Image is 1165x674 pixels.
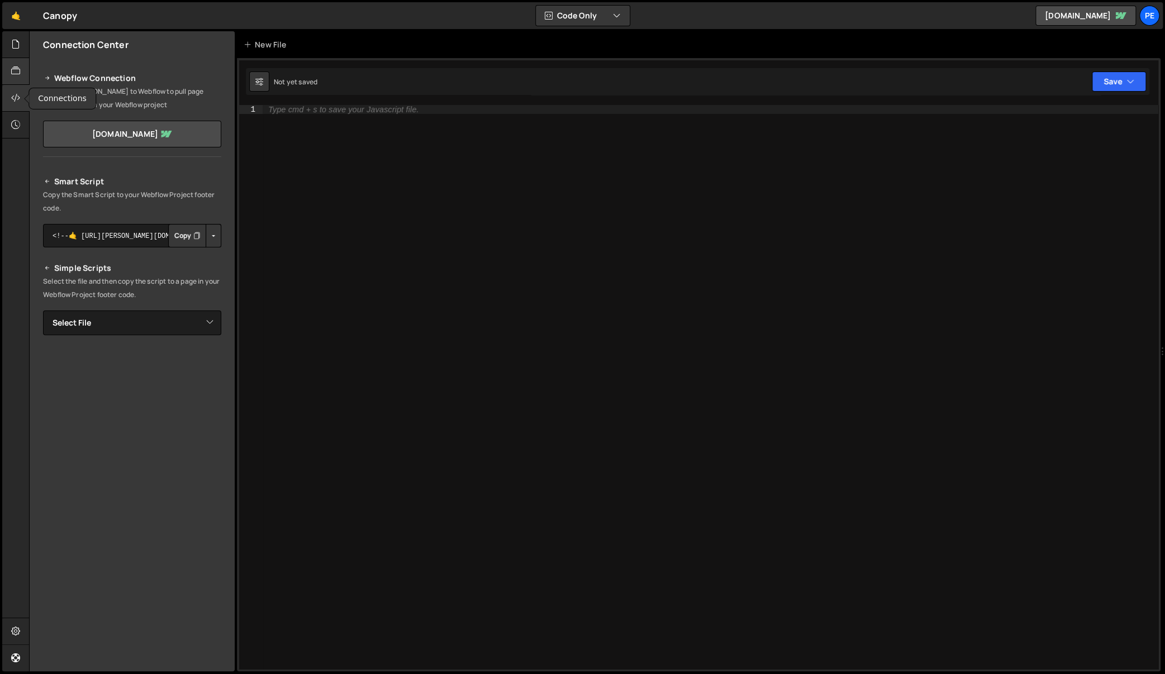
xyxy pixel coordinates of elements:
h2: Smart Script [43,175,221,188]
iframe: YouTube video player [43,353,222,454]
button: Code Only [536,6,630,26]
a: [DOMAIN_NAME] [1035,6,1136,26]
div: Connections [29,88,96,109]
a: Pe [1139,6,1159,26]
h2: Webflow Connection [43,71,221,85]
p: Copy the Smart Script to your Webflow Project footer code. [43,188,221,215]
h2: Connection Center [43,39,129,51]
h2: Simple Scripts [43,261,221,275]
a: [DOMAIN_NAME] [43,121,221,147]
iframe: YouTube video player [43,461,222,562]
p: Select the file and then copy the script to a page in your Webflow Project footer code. [43,275,221,302]
p: Connect [PERSON_NAME] to Webflow to pull page information from your Webflow project [43,85,221,112]
div: Not yet saved [274,77,317,87]
div: Type cmd + s to save your Javascript file. [268,106,419,114]
button: Save [1092,71,1146,92]
div: Button group with nested dropdown [168,224,221,247]
div: Canopy [43,9,77,22]
a: 🤙 [2,2,30,29]
button: Copy [168,224,206,247]
textarea: <!--🤙 [URL][PERSON_NAME][DOMAIN_NAME]> <script>document.addEventListener("DOMContentLoaded", func... [43,224,221,247]
div: New File [244,39,291,50]
div: 1 [239,105,263,114]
